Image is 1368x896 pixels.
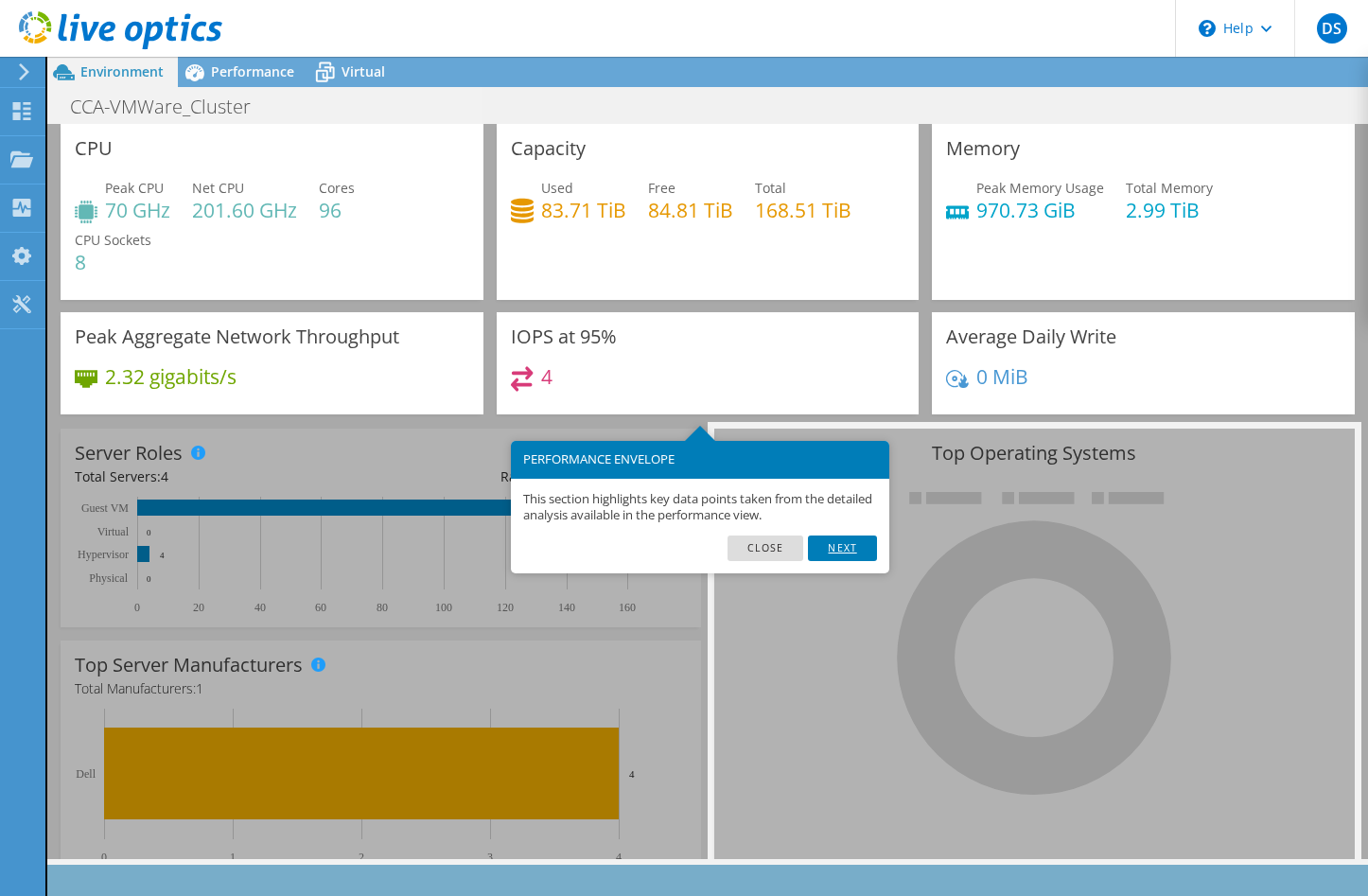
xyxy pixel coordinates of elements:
span: Environment [80,62,164,80]
h1: CCA-VMWare_Cluster [61,97,280,117]
a: Next [808,536,876,560]
p: This section highlights key data points taken from the detailed analysis available in the perform... [523,491,877,523]
span: Performance [211,62,294,80]
a: Close [728,536,804,560]
h3: PERFORMANCE ENVELOPE [523,453,877,466]
svg: \n [1199,20,1216,37]
span: DS [1317,13,1347,44]
span: Virtual [342,62,385,80]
